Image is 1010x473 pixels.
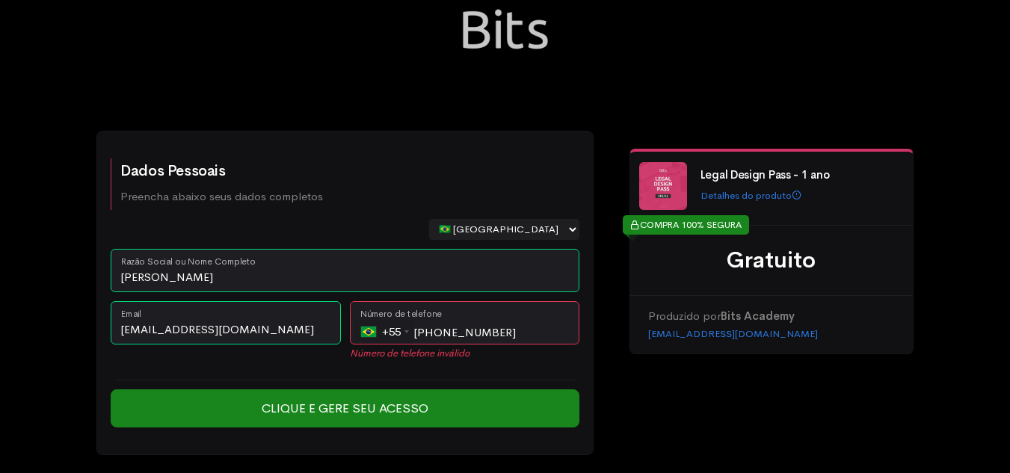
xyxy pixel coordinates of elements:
p: Produzido por [648,308,895,325]
input: Email [111,301,341,344]
p: Preencha abaixo seus dados completos [120,188,323,205]
h2: Dados Pessoais [120,163,323,179]
a: Detalhes do produto [700,189,801,202]
div: Gratuito [648,244,895,277]
input: Nome Completo [111,249,579,292]
h4: Legal Design Pass - 1 ano [700,169,899,182]
strong: Bits Academy [721,309,795,323]
em: Número de telefone inválido [350,347,469,359]
img: LEGAL%20DESIGN_Ementa%20Banco%20Semear%20(600%C2%A0%C3%97%C2%A0600%C2%A0px)%20(1).png [639,162,687,210]
div: +55 [361,320,413,344]
a: [EMAIL_ADDRESS][DOMAIN_NAME] [648,327,818,340]
div: Brazil (Brasil): +55 [355,320,413,344]
input: Clique e Gere seu Acesso [111,389,579,428]
div: COMPRA 100% SEGURA [623,215,749,235]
